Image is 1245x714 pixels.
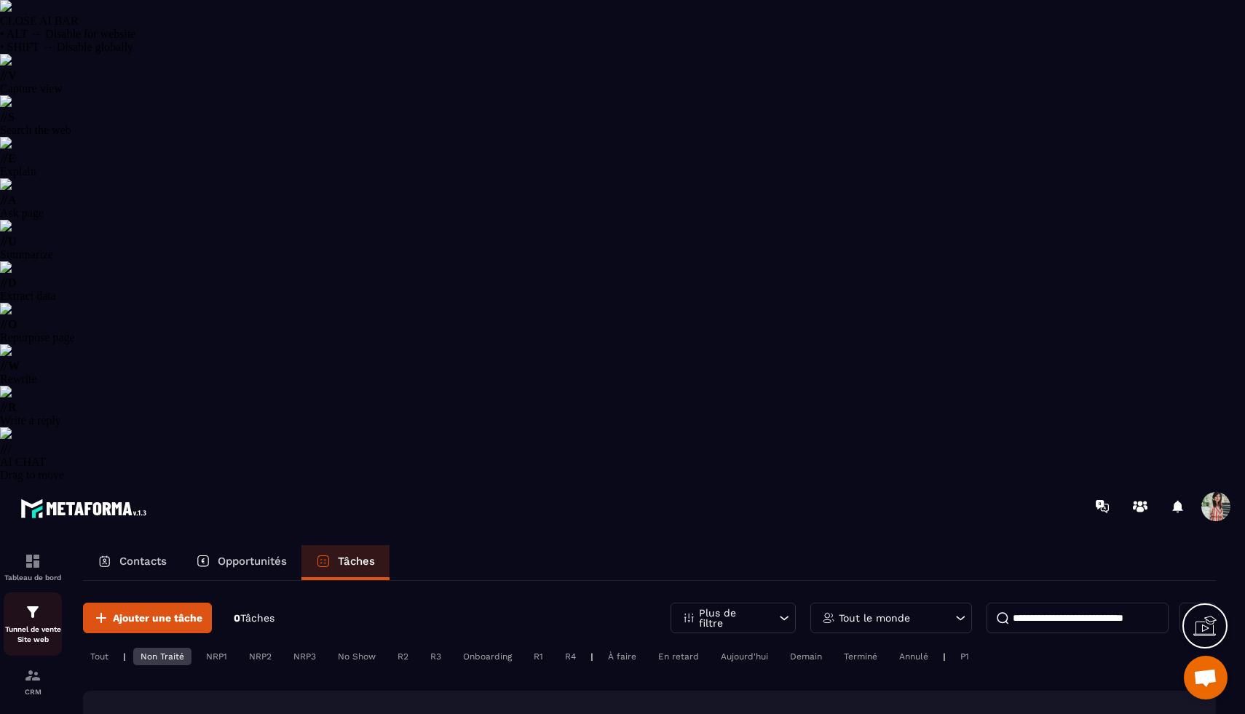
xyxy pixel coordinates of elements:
p: | [943,651,946,662]
a: formationformationTableau de bord [4,542,62,592]
a: Opportunités [181,545,301,580]
button: Ajouter une tâche [83,603,212,633]
a: Tâches [301,545,390,580]
div: P1 [953,648,976,665]
div: NRP2 [242,648,279,665]
div: Tout [83,648,116,665]
div: Aujourd'hui [714,648,775,665]
div: No Show [331,648,383,665]
a: formationformationTunnel de vente Site web [4,592,62,656]
img: formation [24,667,41,684]
p: Tout le monde [839,613,910,623]
a: Contacts [83,545,181,580]
img: formation [24,603,41,621]
p: Opportunités [218,555,287,568]
div: NRP1 [199,648,234,665]
div: En retard [651,648,706,665]
div: Ouvrir le chat [1184,656,1228,699]
p: 0 [234,611,274,625]
div: R2 [390,648,416,665]
div: À faire [601,648,644,665]
p: Tunnel de vente Site web [4,624,62,645]
p: Tâches [338,555,375,568]
div: R4 [558,648,583,665]
img: logo [20,495,151,522]
p: | [123,651,126,662]
p: | [590,651,593,662]
span: Ajouter une tâche [113,611,202,625]
p: Contacts [119,555,167,568]
span: Tâches [240,612,274,624]
div: Non Traité [133,648,191,665]
div: R1 [526,648,550,665]
img: formation [24,552,41,570]
p: Plus de filtre [699,608,763,628]
div: Terminé [837,648,885,665]
div: Demain [783,648,829,665]
a: formationformationCRM [4,656,62,707]
p: CRM [4,688,62,696]
div: Annulé [892,648,936,665]
div: R3 [423,648,448,665]
div: NRP3 [286,648,323,665]
p: Tableau de bord [4,574,62,582]
div: Onboarding [456,648,519,665]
